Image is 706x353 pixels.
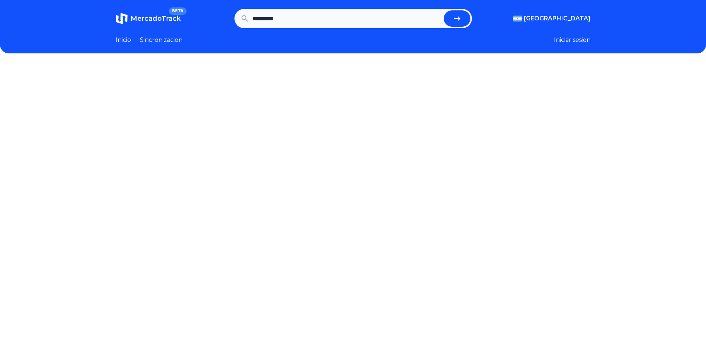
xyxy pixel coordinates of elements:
[513,14,591,23] button: [GEOGRAPHIC_DATA]
[116,13,128,24] img: MercadoTrack
[169,7,186,15] span: BETA
[140,36,183,44] a: Sincronizacion
[116,13,181,24] a: MercadoTrackBETA
[116,36,131,44] a: Inicio
[524,14,591,23] span: [GEOGRAPHIC_DATA]
[513,16,522,22] img: Argentina
[554,36,591,44] button: Iniciar sesion
[131,14,181,23] span: MercadoTrack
